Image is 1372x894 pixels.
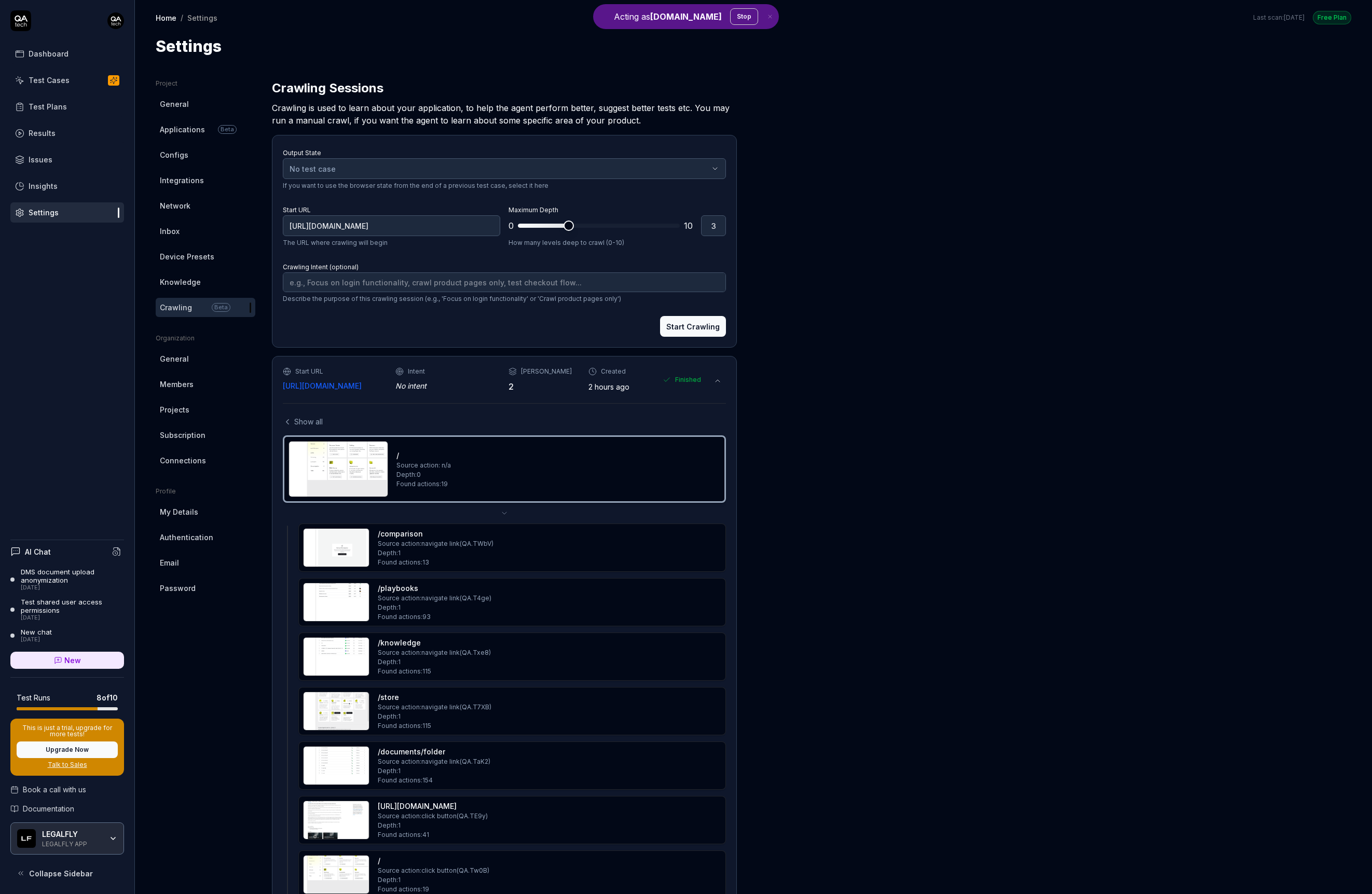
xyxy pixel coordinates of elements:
[10,863,124,884] button: Collapse Sidebar
[17,760,118,769] a: Talk to Sales
[304,638,369,676] img: Screenshot
[218,125,237,134] span: Beta
[42,839,102,847] div: LEGALFLY APP
[21,628,52,636] div: New chat
[29,154,52,165] div: Issues
[408,367,425,376] div: Intent
[378,594,491,603] div: Source action: navigate link ( QA.T4ge )
[378,603,401,612] span: Depth: 1
[21,636,52,643] div: [DATE]
[156,120,255,139] a: ApplicationsBeta
[160,353,189,364] span: General
[10,598,124,622] a: Test shared user access permissions[DATE]
[283,380,362,391] a: [URL][DOMAIN_NAME]
[156,528,255,547] a: Authentication
[160,532,213,543] span: Authentication
[160,251,214,262] span: Device Presets
[156,349,255,368] a: General
[29,868,93,879] span: Collapse Sidebar
[29,48,68,59] div: Dashboard
[160,379,194,390] span: Members
[378,539,493,548] div: Source action: navigate link ( QA.TWbV )
[509,219,514,232] span: 0
[10,44,124,64] a: Dashboard
[17,693,50,703] h5: Test Runs
[17,725,118,737] p: This is just a trial, upgrade for more tests!
[378,757,490,766] div: Source action: navigate link ( QA.TaK2 )
[10,628,124,643] a: New chat[DATE]
[97,692,118,703] span: 8 of 10
[10,149,124,170] a: Issues
[156,247,255,266] a: Device Presets
[304,692,369,730] img: Screenshot
[156,171,255,190] a: Integrations
[378,637,421,648] a: /knowledge
[160,557,179,568] span: Email
[156,400,255,419] a: Projects
[160,149,188,160] span: Configs
[156,145,255,164] a: Configs
[660,316,726,337] button: Start Crawling
[378,885,429,894] span: Found actions: 19
[21,598,124,615] div: Test shared user access permissions
[730,8,758,25] button: Stop
[396,470,421,479] span: Depth: 0
[10,803,124,814] a: Documentation
[1313,10,1351,24] button: Free Plan
[160,430,205,441] span: Subscription
[23,784,86,795] span: Book a call with us
[156,487,255,496] div: Profile
[283,158,726,179] button: No test case
[289,442,388,497] img: Screenshot
[378,703,491,712] div: Source action: navigate link ( QA.T7XB )
[156,35,222,58] h1: Settings
[395,380,491,391] div: No intent
[160,226,180,237] span: Inbox
[509,380,572,393] div: 2
[29,207,59,218] div: Settings
[304,856,369,893] img: Screenshot
[10,97,124,117] a: Test Plans
[283,238,500,247] p: The URL where crawling will begin
[1253,13,1305,22] span: Last scan:
[396,461,451,470] span: Source action: n/a
[160,302,192,313] span: Crawling
[10,568,124,592] a: DMS document upload anonymization[DATE]
[304,801,369,839] img: Screenshot
[378,721,431,731] span: Found actions: 115
[17,741,118,758] button: Upgrade Now
[29,75,70,86] div: Test Cases
[295,367,323,376] div: Start URL
[304,529,369,567] img: Screenshot
[378,776,433,785] span: Found actions: 154
[64,655,81,666] span: New
[29,101,67,112] div: Test Plans
[290,164,336,173] span: No test case
[21,568,124,585] div: DMS document upload anonymization
[156,222,255,241] a: Inbox
[283,181,726,190] p: If you want to use the browser state from the end of a previous test case, select it here
[156,196,255,215] a: Network
[396,450,399,461] a: /
[10,176,124,196] a: Insights
[283,416,323,427] button: Show all
[160,124,205,135] span: Applications
[378,583,418,594] a: /playbooks
[10,652,124,669] a: New
[25,546,51,557] h4: AI Chat
[663,367,701,393] div: Finished
[212,303,230,312] span: Beta
[1284,13,1305,21] time: [DATE]
[304,583,369,621] img: Screenshot
[10,822,124,855] button: LEGALFLY LogoLEGALFLYLEGALFLY APP
[160,175,204,186] span: Integrations
[107,12,124,29] img: 7ccf6c19-61ad-4a6c-8811-018b02a1b829.jpg
[378,667,431,676] span: Found actions: 115
[156,553,255,572] a: Email
[21,614,124,622] div: [DATE]
[684,219,693,232] span: 10
[10,123,124,143] a: Results
[160,277,201,287] span: Knowledge
[156,12,176,23] a: Home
